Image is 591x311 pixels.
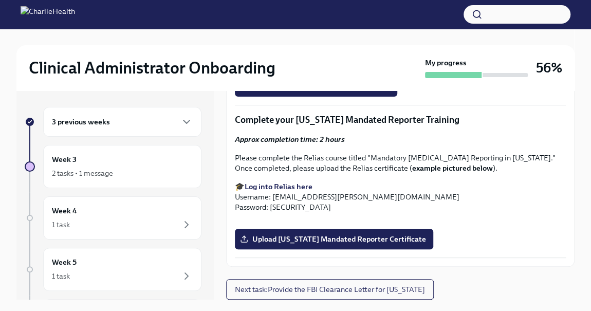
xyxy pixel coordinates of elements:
[235,114,566,126] p: Complete your [US_STATE] Mandated Reporter Training
[235,153,566,173] p: Please complete the Relias course titled "Mandatory [MEDICAL_DATA] Reporting in [US_STATE]." Once...
[52,116,110,127] h6: 3 previous weeks
[245,182,312,191] a: Log into Relias here
[52,257,77,268] h6: Week 5
[235,229,433,249] label: Upload [US_STATE] Mandated Reporter Certificate
[52,168,113,178] div: 2 tasks • 1 message
[226,279,434,300] button: Next task:Provide the FBI Clearance Letter for [US_STATE]
[52,205,77,216] h6: Week 4
[52,219,70,230] div: 1 task
[412,163,493,173] strong: example pictured below
[25,196,201,240] a: Week 41 task
[235,181,566,212] p: 🎓 Username: [EMAIL_ADDRESS][PERSON_NAME][DOMAIN_NAME] Password: [SECURITY_DATA]
[52,271,70,281] div: 1 task
[536,59,562,77] h3: 56%
[235,135,345,144] strong: Approx completion time: 2 hours
[29,58,275,78] h2: Clinical Administrator Onboarding
[242,234,426,244] span: Upload [US_STATE] Mandated Reporter Certificate
[235,284,425,295] span: Next task : Provide the FBI Clearance Letter for [US_STATE]
[25,248,201,291] a: Week 51 task
[43,107,201,137] div: 3 previous weeks
[21,6,75,23] img: CharlieHealth
[52,154,77,165] h6: Week 3
[425,58,467,68] strong: My progress
[25,145,201,188] a: Week 32 tasks • 1 message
